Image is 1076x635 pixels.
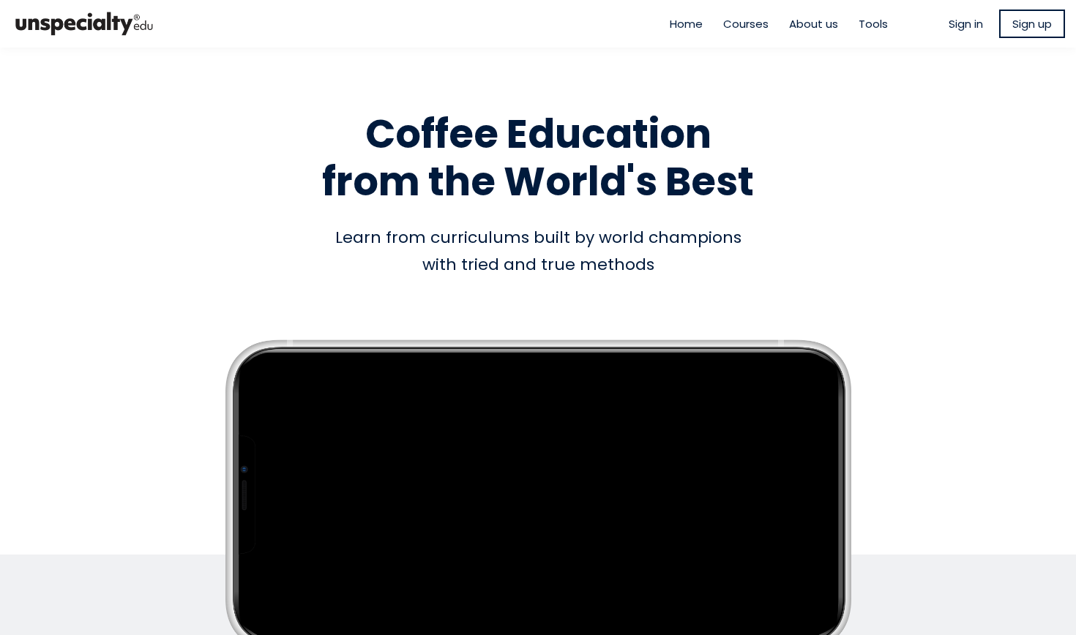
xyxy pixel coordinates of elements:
[670,15,703,32] a: Home
[999,10,1065,38] a: Sign up
[121,110,955,206] h1: Coffee Education from the World's Best
[1012,15,1052,32] span: Sign up
[11,6,157,42] img: bc390a18feecddb333977e298b3a00a1.png
[949,15,983,32] a: Sign in
[789,15,838,32] a: About us
[121,224,955,279] div: Learn from curriculums built by world champions with tried and true methods
[859,15,888,32] a: Tools
[723,15,769,32] a: Courses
